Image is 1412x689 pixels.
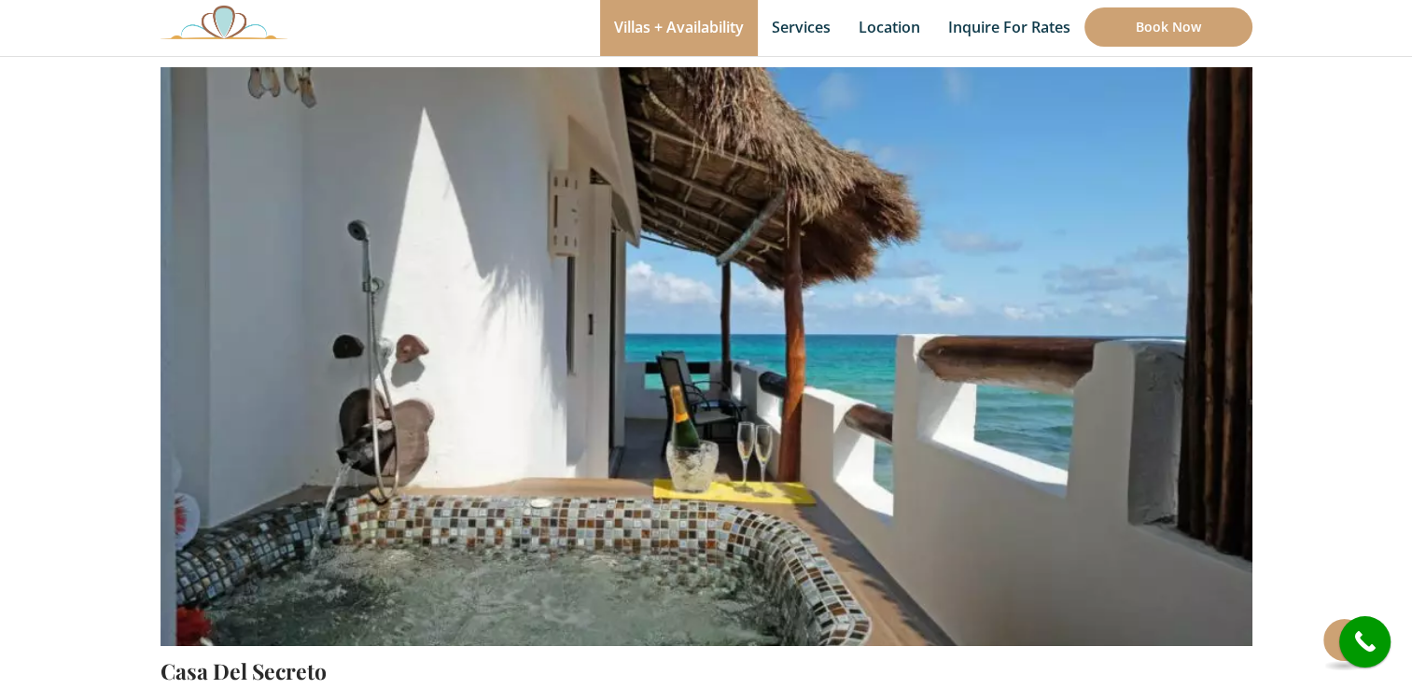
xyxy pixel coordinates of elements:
[161,5,287,39] img: Awesome Logo
[1344,621,1386,663] i: call
[1084,7,1252,47] a: Book Now
[1339,616,1391,668] a: call
[161,656,327,685] a: Casa Del Secreto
